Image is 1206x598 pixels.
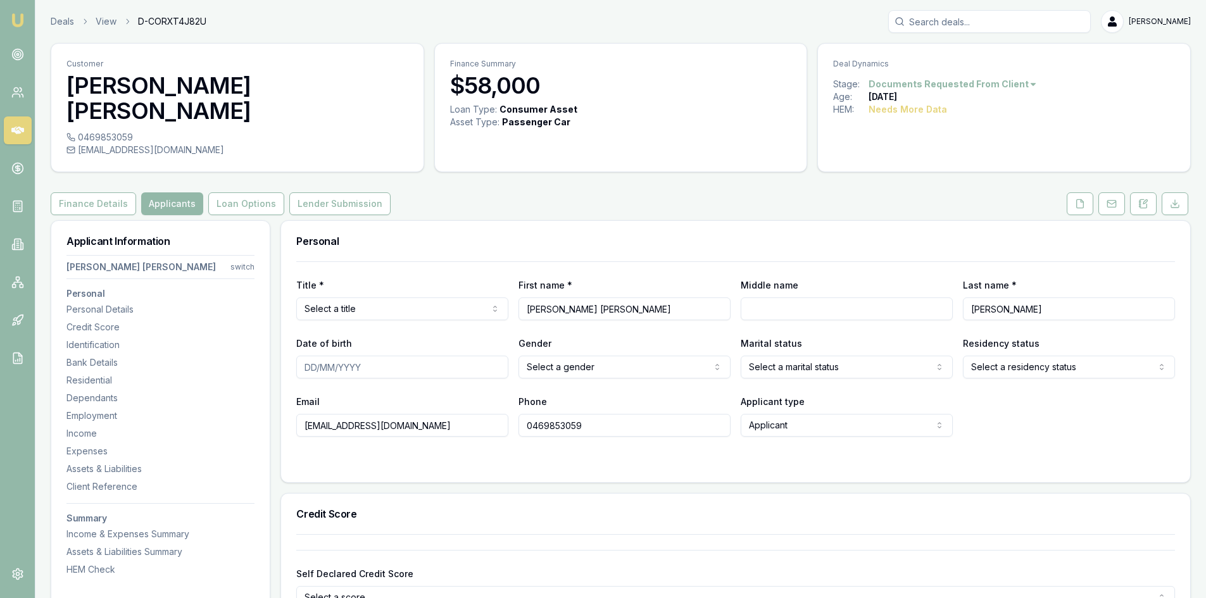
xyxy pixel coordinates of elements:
a: Deals [51,15,74,28]
div: HEM: [833,103,869,116]
label: Gender [518,338,551,349]
div: Loan Type: [450,103,497,116]
div: [PERSON_NAME] [PERSON_NAME] [66,261,216,273]
input: 0431 234 567 [518,414,731,437]
div: Personal Details [66,303,254,316]
div: Passenger Car [502,116,570,128]
label: Self Declared Credit Score [296,568,413,579]
h3: Applicant Information [66,236,254,246]
img: emu-icon-u.png [10,13,25,28]
span: D-CORXT4J82U [138,15,206,28]
a: Applicants [139,192,206,215]
button: Documents Requested From Client [869,78,1038,90]
span: [PERSON_NAME] [1129,16,1191,27]
div: Expenses [66,445,254,458]
label: Applicant type [741,396,805,407]
h3: Personal [66,289,254,298]
h3: $58,000 [450,73,792,98]
div: Assets & Liabilities [66,463,254,475]
p: Deal Dynamics [833,59,1175,69]
a: Finance Details [51,192,139,215]
div: HEM Check [66,563,254,576]
h3: Credit Score [296,509,1175,519]
label: Date of birth [296,338,352,349]
div: Bank Details [66,356,254,369]
div: Age: [833,90,869,103]
button: Finance Details [51,192,136,215]
div: Consumer Asset [499,103,577,116]
input: DD/MM/YYYY [296,356,508,378]
div: Residential [66,374,254,387]
p: Finance Summary [450,59,792,69]
h3: [PERSON_NAME] [PERSON_NAME] [66,73,408,123]
nav: breadcrumb [51,15,206,28]
button: Loan Options [208,192,284,215]
label: Residency status [963,338,1040,349]
a: View [96,15,116,28]
a: Loan Options [206,192,287,215]
div: 0469853059 [66,131,408,144]
div: Income [66,427,254,440]
div: Asset Type : [450,116,499,128]
label: Middle name [741,280,798,290]
div: Needs More Data [869,103,947,116]
h3: Summary [66,514,254,523]
div: [DATE] [869,90,897,103]
div: Identification [66,339,254,351]
label: Last name * [963,280,1017,290]
div: Income & Expenses Summary [66,528,254,540]
label: Title * [296,280,324,290]
button: Lender Submission [289,192,391,215]
div: Dependants [66,392,254,404]
div: Stage: [833,78,869,90]
div: Assets & Liabilities Summary [66,545,254,558]
label: Phone [518,396,547,407]
label: Marital status [741,338,802,349]
div: switch [230,262,254,272]
div: Client Reference [66,480,254,493]
label: First name * [518,280,572,290]
input: Search deals [888,10,1091,33]
div: Employment [66,409,254,422]
div: Credit Score [66,321,254,333]
p: Customer [66,59,408,69]
label: Email [296,396,320,407]
div: [EMAIL_ADDRESS][DOMAIN_NAME] [66,144,408,156]
button: Applicants [141,192,203,215]
a: Lender Submission [287,192,393,215]
h3: Personal [296,236,1175,246]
